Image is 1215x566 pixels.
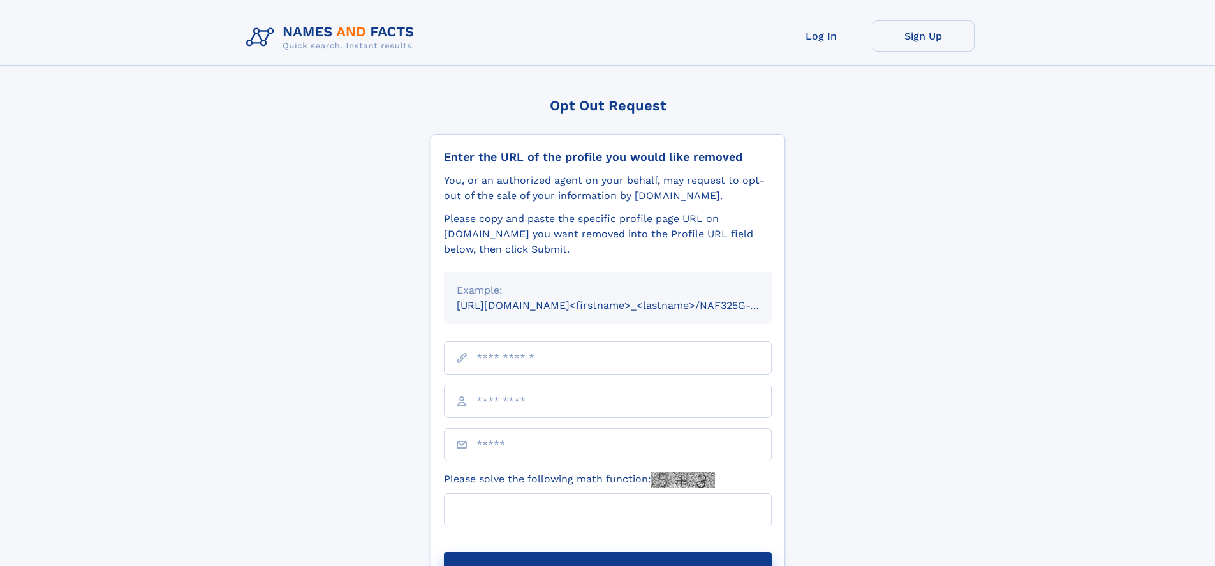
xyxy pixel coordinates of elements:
[444,472,715,488] label: Please solve the following math function:
[431,98,785,114] div: Opt Out Request
[457,283,759,298] div: Example:
[444,211,772,257] div: Please copy and paste the specific profile page URL on [DOMAIN_NAME] you want removed into the Pr...
[241,20,425,55] img: Logo Names and Facts
[444,150,772,164] div: Enter the URL of the profile you would like removed
[873,20,975,52] a: Sign Up
[457,299,796,311] small: [URL][DOMAIN_NAME]<firstname>_<lastname>/NAF325G-xxxxxxxx
[770,20,873,52] a: Log In
[444,173,772,204] div: You, or an authorized agent on your behalf, may request to opt-out of the sale of your informatio...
